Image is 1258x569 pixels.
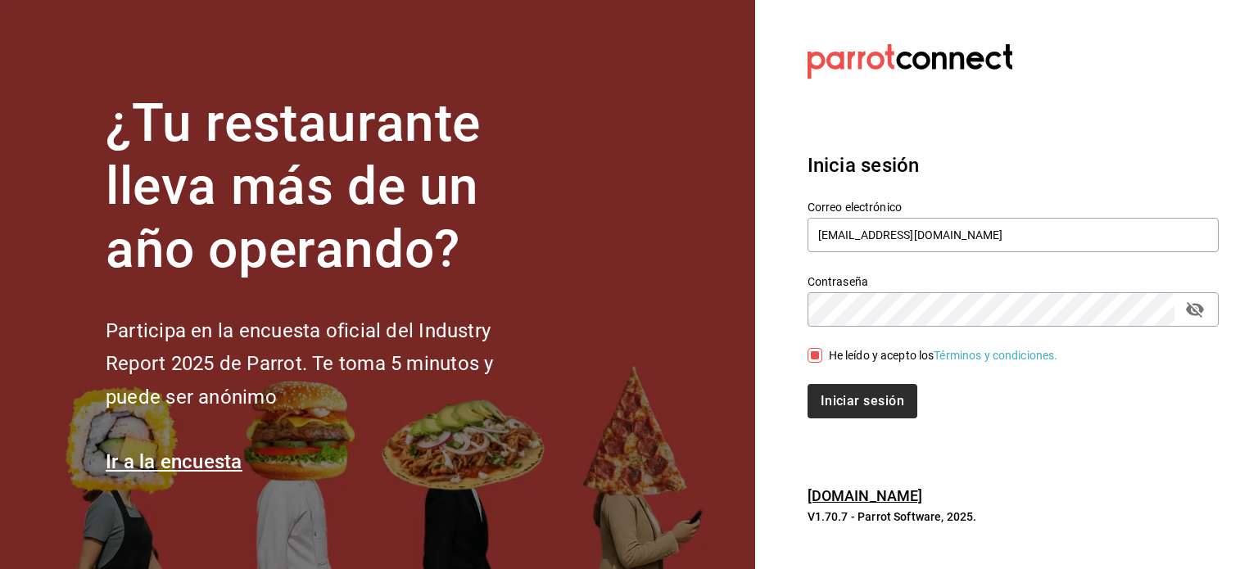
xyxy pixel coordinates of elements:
[106,93,548,281] h1: ¿Tu restaurante lleva más de un año operando?
[808,384,917,418] button: Iniciar sesión
[808,487,923,504] a: [DOMAIN_NAME]
[106,450,242,473] a: Ir a la encuesta
[808,276,1219,287] label: Contraseña
[808,218,1219,252] input: Ingresa tu correo electrónico
[106,314,548,414] h2: Participa en la encuesta oficial del Industry Report 2025 de Parrot. Te toma 5 minutos y puede se...
[934,349,1057,362] a: Términos y condiciones.
[1181,296,1209,323] button: passwordField
[808,151,1219,180] h3: Inicia sesión
[808,508,1219,525] p: V1.70.7 - Parrot Software, 2025.
[808,201,1219,213] label: Correo electrónico
[829,347,1058,364] div: He leído y acepto los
